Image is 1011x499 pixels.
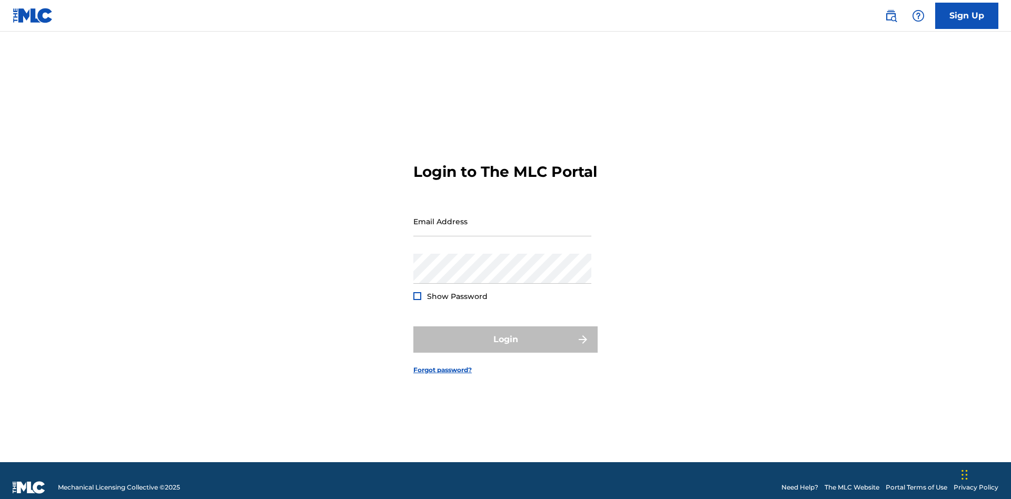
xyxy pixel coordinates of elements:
[413,365,472,375] a: Forgot password?
[886,483,947,492] a: Portal Terms of Use
[825,483,879,492] a: The MLC Website
[958,448,1011,499] iframe: Chat Widget
[781,483,818,492] a: Need Help?
[908,5,929,26] div: Help
[13,8,53,23] img: MLC Logo
[880,5,901,26] a: Public Search
[885,9,897,22] img: search
[13,481,45,494] img: logo
[413,163,597,181] h3: Login to The MLC Portal
[912,9,925,22] img: help
[954,483,998,492] a: Privacy Policy
[962,459,968,491] div: Drag
[935,3,998,29] a: Sign Up
[58,483,180,492] span: Mechanical Licensing Collective © 2025
[427,292,488,301] span: Show Password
